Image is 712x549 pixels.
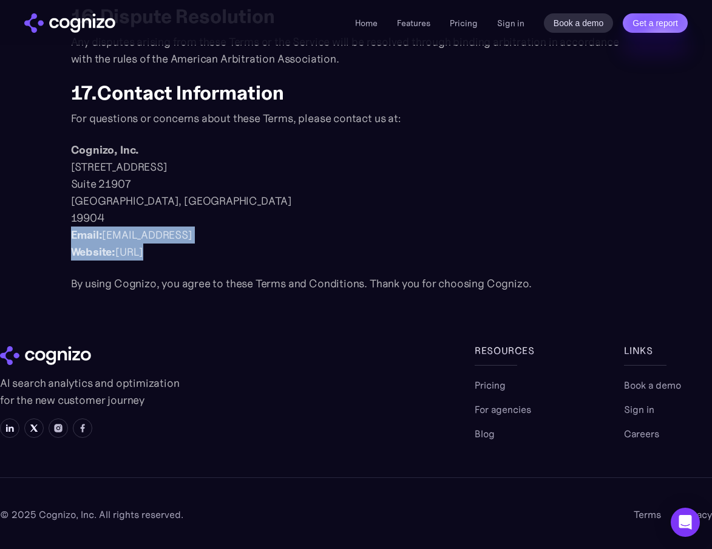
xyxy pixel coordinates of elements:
[5,423,15,433] img: LinkedIn icon
[497,16,524,30] a: Sign in
[97,81,284,105] strong: Contact Information
[623,13,688,33] a: Get a report
[71,110,642,127] p: For questions or concerns about these Terms, please contact us at:
[544,13,614,33] a: Book a demo
[24,13,115,33] img: cognizo logo
[624,426,659,441] a: Careers
[671,508,700,537] div: Open Intercom Messenger
[24,13,115,33] a: home
[71,245,116,259] strong: Website:
[71,143,140,157] strong: Cognizo, Inc.
[355,18,378,29] a: Home
[71,228,103,242] strong: Email:
[450,18,478,29] a: Pricing
[680,507,712,522] a: Privacy
[475,378,506,392] a: Pricing
[71,142,642,261] p: [STREET_ADDRESS] Suite 21907 [GEOGRAPHIC_DATA], [GEOGRAPHIC_DATA] 19904 ‍ [EMAIL_ADDRESS] [URL]
[71,82,642,104] h2: 17.
[71,33,642,67] p: Any disputes arising from these Terms or the Service will be resolved through binding arbitration...
[397,18,430,29] a: Features
[624,378,681,392] a: Book a demo
[475,426,495,441] a: Blog
[475,402,531,417] a: For agencies
[475,343,563,358] div: Resources
[29,423,39,433] img: X icon
[71,275,642,292] p: By using Cognizo, you agree to these Terms and Conditions. Thank you for choosing Cognizo.
[634,507,661,522] a: Terms
[624,402,654,417] a: Sign in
